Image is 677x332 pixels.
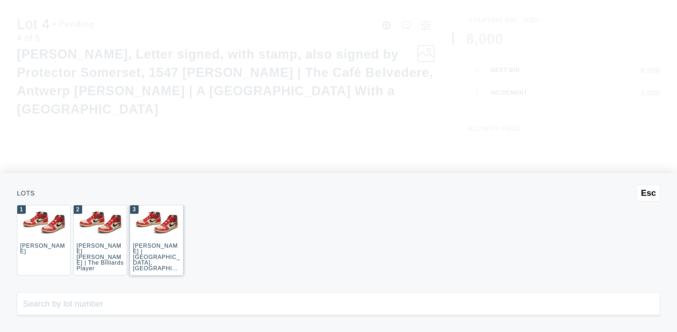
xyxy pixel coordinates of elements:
div: [PERSON_NAME] | [GEOGRAPHIC_DATA], [GEOGRAPHIC_DATA] ([GEOGRAPHIC_DATA], [GEOGRAPHIC_DATA]) [133,243,180,300]
div: [PERSON_NAME] [PERSON_NAME] | The Billiards Player [77,243,124,271]
div: 1 [17,205,26,214]
button: Esc [637,185,660,201]
input: Search by lot number [17,292,660,315]
span: Esc [641,188,656,198]
div: 3 [130,205,139,214]
div: Lots [17,190,660,197]
div: [PERSON_NAME] [20,243,65,254]
div: 2 [74,205,82,214]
